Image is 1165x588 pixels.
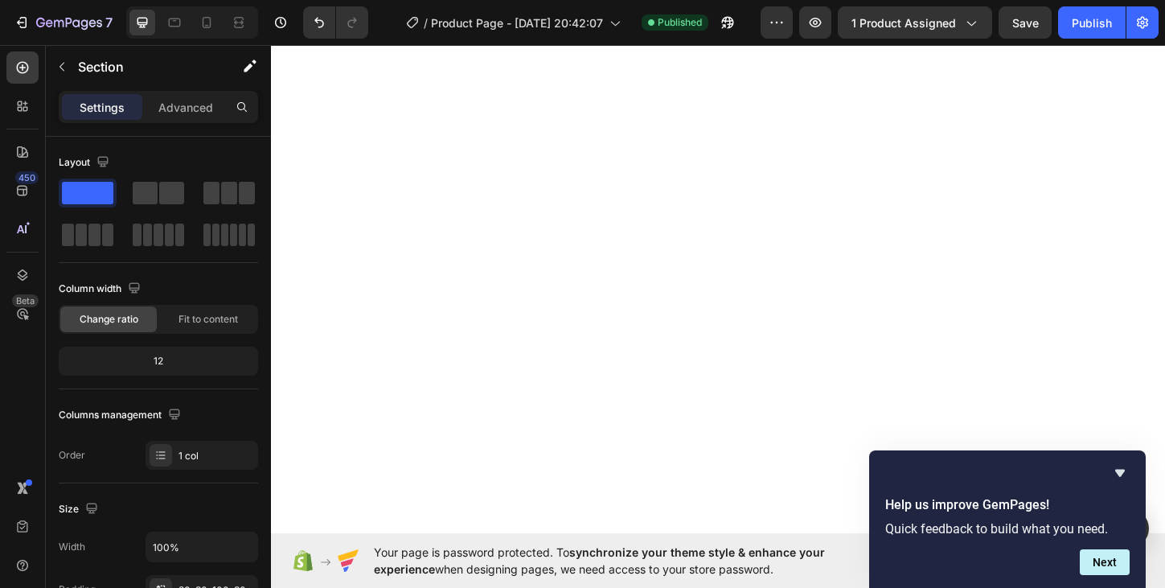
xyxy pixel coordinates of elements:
p: 7 [105,13,113,32]
span: Your page is password protected. To when designing pages, we need access to your store password. [374,544,888,578]
div: 450 [15,171,39,184]
div: Publish [1072,14,1112,31]
button: Next question [1080,549,1130,575]
span: 1 product assigned [851,14,956,31]
div: 12 [62,350,255,372]
span: Published [658,15,702,30]
div: Beta [12,294,39,307]
button: 1 product assigned [838,6,992,39]
div: Width [59,540,85,554]
span: Change ratio [80,312,138,327]
p: Quick feedback to build what you need. [885,521,1130,537]
input: Auto [146,532,257,561]
button: Save [999,6,1052,39]
div: Size [59,499,101,520]
div: Undo/Redo [303,6,368,39]
span: Save [1012,16,1039,30]
span: / [424,14,428,31]
div: Order [59,448,85,463]
span: Fit to content [178,312,238,327]
h2: Help us improve GemPages! [885,495,1130,515]
button: Publish [1058,6,1126,39]
span: synchronize your theme style & enhance your experience [374,545,825,576]
button: 7 [6,6,120,39]
button: Hide survey [1110,463,1130,483]
p: Advanced [158,99,213,116]
span: Product Page - [DATE] 20:42:07 [431,14,603,31]
div: Columns management [59,405,184,426]
div: Help us improve GemPages! [885,463,1130,575]
iframe: Design area [271,43,1165,536]
p: Section [78,57,210,76]
p: Settings [80,99,125,116]
div: Column width [59,278,144,300]
div: 1 col [178,449,254,463]
div: Layout [59,152,113,174]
